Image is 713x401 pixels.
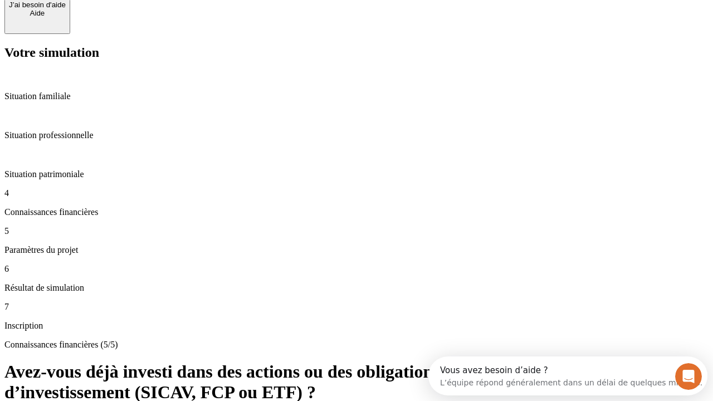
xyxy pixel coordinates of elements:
iframe: Intercom live chat discovery launcher [428,356,707,395]
div: L’équipe répond généralement dans un délai de quelques minutes. [12,18,274,30]
div: Aide [9,9,66,17]
p: Situation familiale [4,91,709,101]
div: J’ai besoin d'aide [9,1,66,9]
h2: Votre simulation [4,45,709,60]
p: Situation patrimoniale [4,169,709,179]
p: Inscription [4,321,709,331]
p: Connaissances financières [4,207,709,217]
iframe: Intercom live chat [675,363,702,390]
p: 5 [4,226,709,236]
div: Ouvrir le Messenger Intercom [4,4,307,35]
p: 6 [4,264,709,274]
p: Paramètres du projet [4,245,709,255]
p: Situation professionnelle [4,130,709,140]
div: Vous avez besoin d’aide ? [12,9,274,18]
p: 4 [4,188,709,198]
p: Connaissances financières (5/5) [4,340,709,350]
p: 7 [4,302,709,312]
p: Résultat de simulation [4,283,709,293]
